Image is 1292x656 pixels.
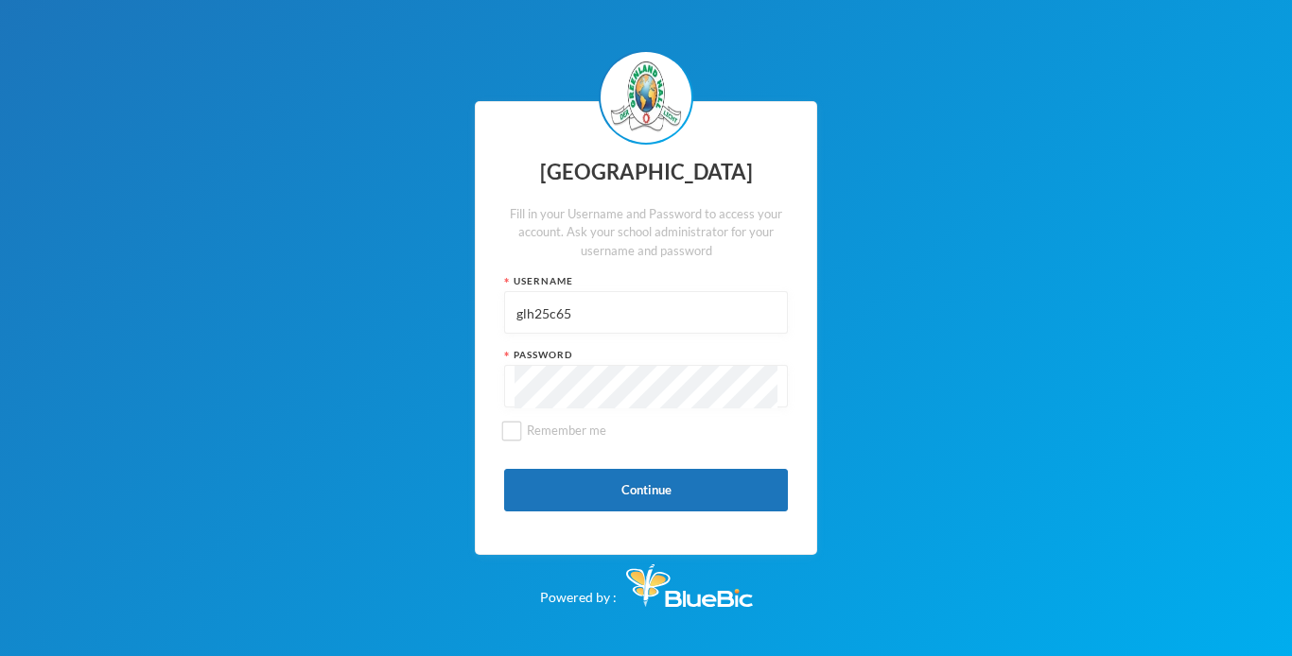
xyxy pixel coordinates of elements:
button: Continue [504,469,788,511]
div: Username [504,274,788,288]
span: Remember me [519,423,614,438]
div: Password [504,348,788,362]
div: [GEOGRAPHIC_DATA] [504,154,788,191]
div: Powered by : [540,555,753,607]
div: Fill in your Username and Password to access your account. Ask your school administrator for your... [504,205,788,261]
img: Bluebic [626,564,753,607]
